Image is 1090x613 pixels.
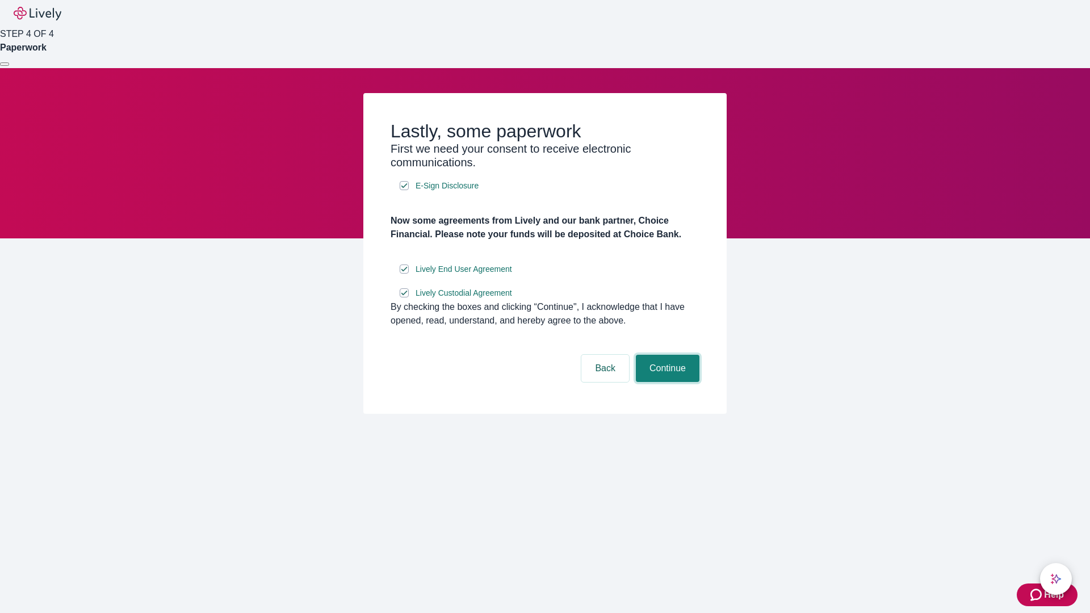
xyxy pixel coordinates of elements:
[391,142,699,169] h3: First we need your consent to receive electronic communications.
[581,355,629,382] button: Back
[413,179,481,193] a: e-sign disclosure document
[1040,563,1072,595] button: chat
[391,120,699,142] h2: Lastly, some paperwork
[416,180,479,192] span: E-Sign Disclosure
[416,287,512,299] span: Lively Custodial Agreement
[1050,573,1062,585] svg: Lively AI Assistant
[1017,583,1078,606] button: Zendesk support iconHelp
[636,355,699,382] button: Continue
[391,214,699,241] h4: Now some agreements from Lively and our bank partner, Choice Financial. Please note your funds wi...
[413,286,514,300] a: e-sign disclosure document
[14,7,61,20] img: Lively
[1030,588,1044,602] svg: Zendesk support icon
[416,263,512,275] span: Lively End User Agreement
[413,262,514,276] a: e-sign disclosure document
[1044,588,1064,602] span: Help
[391,300,699,328] div: By checking the boxes and clicking “Continue", I acknowledge that I have opened, read, understand...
